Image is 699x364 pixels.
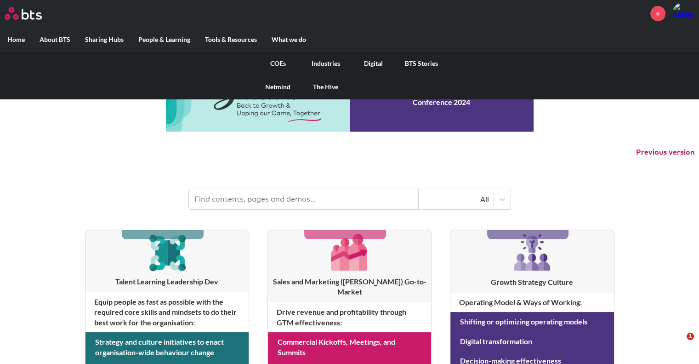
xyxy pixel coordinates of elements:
[668,333,690,355] iframe: Intercom live chat
[510,230,554,274] img: [object Object]
[85,277,249,287] h3: Talent Learning Leadership Dev
[672,2,694,24] img: Abhimanu Raja
[450,277,614,287] h3: Growth Strategy Culture
[450,293,614,312] h4: Operating Model & Ways of Working :
[78,28,131,52] label: Sharing Hubs
[198,28,264,52] label: Tools & Resources
[189,189,419,209] input: Find contents, pages and demos...
[268,277,431,297] h3: Sales and Marketing ([PERSON_NAME]) Go-to-Market
[145,230,189,274] img: [object Object]
[672,2,694,24] a: Profile
[5,7,59,20] a: Go home
[423,194,489,204] div: All
[268,302,431,332] h4: Drive revenue and profitability through GTM effectiveness :
[131,28,198,52] label: People & Learning
[5,7,42,20] img: BTS Logo
[687,333,694,340] span: 1
[636,147,694,157] button: Previous version
[264,28,313,52] label: What we do
[32,28,78,52] label: About BTS
[85,292,249,332] h4: Equip people as fast as possible with the required core skills and mindsets to do their best work...
[650,6,665,21] a: +
[328,230,371,274] img: [object Object]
